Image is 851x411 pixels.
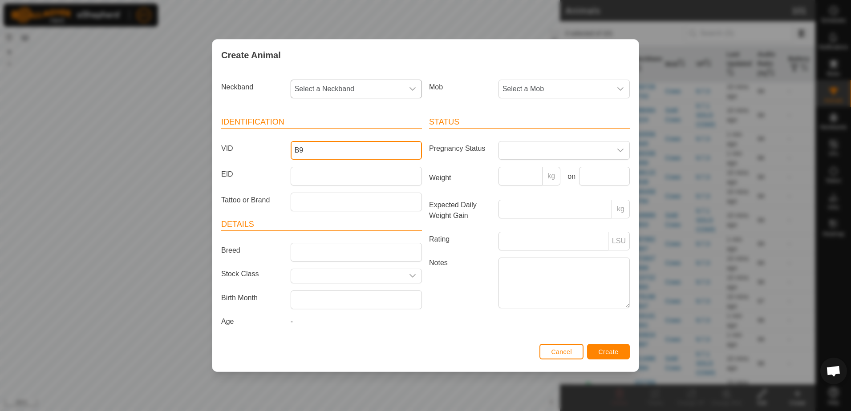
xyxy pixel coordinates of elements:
label: Breed [218,243,287,258]
label: Neckband [218,80,287,95]
label: Mob [425,80,495,95]
span: Select a Mob [499,80,612,98]
label: Expected Daily Weight Gain [425,200,495,221]
label: on [564,171,575,182]
p-inputgroup-addon: kg [612,200,630,218]
span: Cancel [551,348,572,355]
header: Identification [221,116,422,129]
label: Age [218,316,287,327]
span: Select a Neckband [291,80,404,98]
label: Notes [425,258,495,308]
label: Stock Class [218,269,287,280]
p-inputgroup-addon: LSU [608,232,630,250]
p-inputgroup-addon: kg [543,167,560,185]
span: - [291,318,293,325]
div: dropdown trigger [404,80,421,98]
div: dropdown trigger [404,269,421,283]
button: Cancel [539,344,584,359]
label: Birth Month [218,290,287,306]
header: Status [429,116,630,129]
label: Tattoo or Brand [218,193,287,208]
div: Open chat [820,358,847,384]
span: Create Animal [221,48,281,62]
label: Rating [425,232,495,247]
span: Create [599,348,619,355]
button: Create [587,344,630,359]
div: dropdown trigger [612,141,629,159]
label: EID [218,167,287,182]
label: Weight [425,167,495,189]
label: Pregnancy Status [425,141,495,156]
div: dropdown trigger [612,80,629,98]
label: VID [218,141,287,156]
header: Details [221,218,422,231]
